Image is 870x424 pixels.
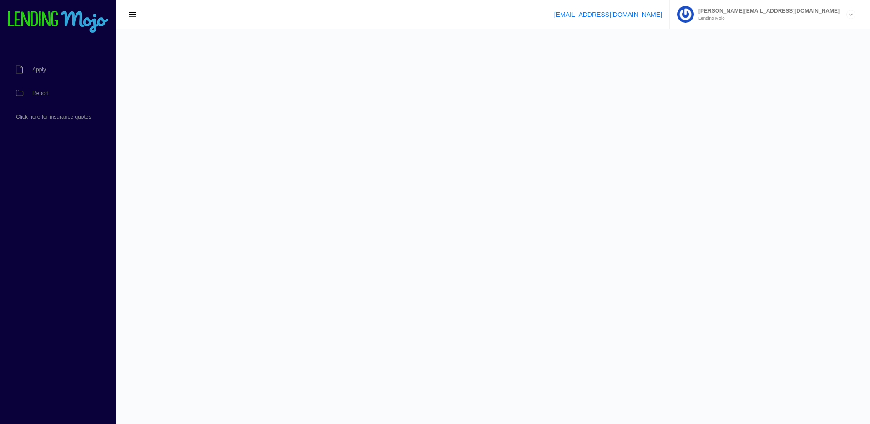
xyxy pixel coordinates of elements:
[16,114,91,120] span: Click here for insurance quotes
[694,8,840,14] span: [PERSON_NAME][EMAIL_ADDRESS][DOMAIN_NAME]
[32,67,46,72] span: Apply
[554,11,662,18] a: [EMAIL_ADDRESS][DOMAIN_NAME]
[7,11,109,34] img: logo-small.png
[32,91,49,96] span: Report
[677,6,694,23] img: Profile image
[694,16,840,20] small: Lending Mojo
